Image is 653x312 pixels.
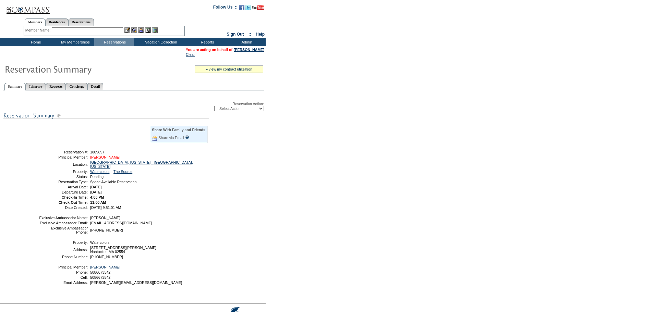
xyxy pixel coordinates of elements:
[90,175,104,179] span: Pending
[90,265,120,269] a: [PERSON_NAME]
[185,135,189,139] input: What is this?
[39,150,88,154] td: Reservation #:
[90,170,109,174] a: Watercolors
[45,18,68,26] a: Residences
[90,216,120,220] span: [PERSON_NAME]
[55,38,94,46] td: My Memberships
[187,38,226,46] td: Reports
[39,205,88,210] td: Date Created:
[90,200,106,204] span: 11:00 AM
[59,200,88,204] strong: Check-Out Time:
[256,32,265,37] a: Help
[226,38,266,46] td: Admin
[39,270,88,274] td: Phone:
[39,280,88,285] td: Email Address:
[252,7,264,11] a: Subscribe to our YouTube Channel
[138,27,144,33] img: Impersonate
[39,226,88,234] td: Exclusive Ambassador Phone:
[124,27,130,33] img: b_edit.gif
[145,27,151,33] img: Reservations
[39,190,88,194] td: Departure Date:
[90,195,104,199] span: 4:00 PM
[25,27,52,33] div: Member Name:
[113,170,132,174] a: The Source
[131,27,137,33] img: View
[39,160,88,169] td: Location:
[213,4,238,12] td: Follow Us ::
[39,246,88,254] td: Address:
[88,83,104,90] a: Detail
[245,7,251,11] a: Follow us on Twitter
[152,128,205,132] div: Share With Family and Friends
[39,275,88,279] td: Cell:
[134,38,187,46] td: Vacation Collection
[39,221,88,225] td: Exclusive Ambassador Email:
[249,32,251,37] span: ::
[3,102,264,111] div: Reservation Action:
[90,280,182,285] span: [PERSON_NAME][EMAIL_ADDRESS][DOMAIN_NAME]
[234,48,264,52] a: [PERSON_NAME]
[90,221,152,225] span: [EMAIL_ADDRESS][DOMAIN_NAME]
[39,185,88,189] td: Arrival Date:
[90,190,102,194] span: [DATE]
[90,246,156,254] span: [STREET_ADDRESS][PERSON_NAME] Nantucket, MA 02554
[39,155,88,159] td: Principal Member:
[39,216,88,220] td: Exclusive Ambassador Name:
[94,38,134,46] td: Reservations
[90,180,136,184] span: Space Available Reservation
[39,265,88,269] td: Principal Member:
[245,5,251,10] img: Follow us on Twitter
[39,180,88,184] td: Reservation Type:
[90,155,120,159] a: [PERSON_NAME]
[15,38,55,46] td: Home
[39,240,88,245] td: Property:
[3,111,209,120] img: subTtlResSummary.gif
[66,83,87,90] a: Concierge
[4,62,142,76] img: Reservaton Summary
[186,52,195,57] a: Clear
[90,270,110,274] span: 5086673542
[90,150,105,154] span: 1809897
[158,136,184,140] a: Share via Email
[26,83,46,90] a: Itinerary
[39,255,88,259] td: Phone Number:
[25,18,46,26] a: Members
[90,240,109,245] span: Watercolors
[186,48,264,52] span: You are acting on behalf of:
[90,255,123,259] span: [PHONE_NUMBER]
[90,275,110,279] span: 5086673542
[90,205,121,210] span: [DATE] 9:51:01 AM
[68,18,94,26] a: Reservations
[152,27,158,33] img: b_calculator.gif
[62,195,88,199] strong: Check-In Time:
[90,228,123,232] span: [PHONE_NUMBER]
[227,32,244,37] a: Sign Out
[239,5,244,10] img: Become our fan on Facebook
[39,170,88,174] td: Property:
[4,83,26,90] a: Summary
[239,7,244,11] a: Become our fan on Facebook
[90,160,193,169] a: [GEOGRAPHIC_DATA], [US_STATE] - [GEOGRAPHIC_DATA], [US_STATE]
[90,185,102,189] span: [DATE]
[252,5,264,10] img: Subscribe to our YouTube Channel
[39,175,88,179] td: Status:
[206,67,252,71] a: » view my contract utilization
[46,83,66,90] a: Requests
